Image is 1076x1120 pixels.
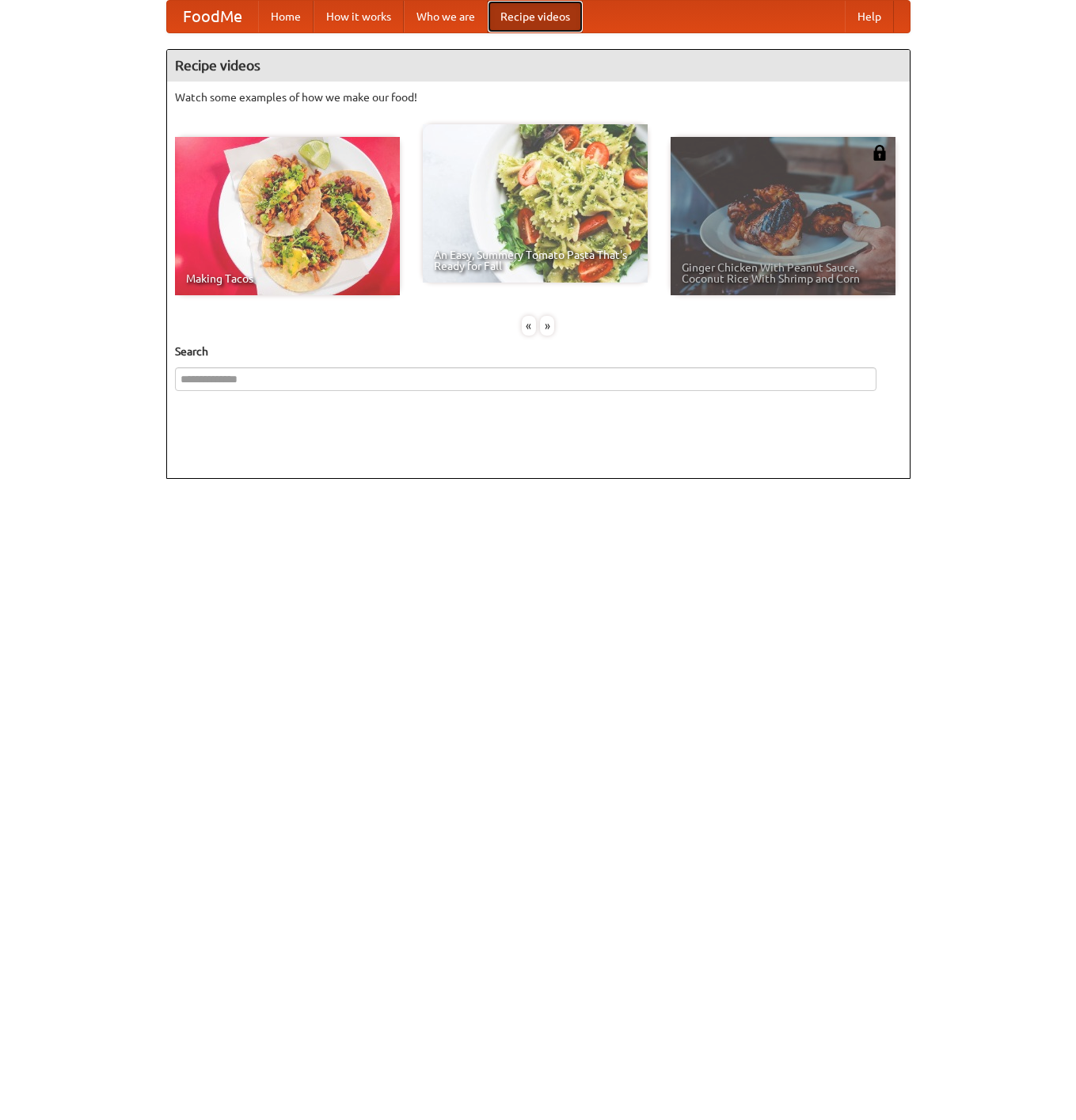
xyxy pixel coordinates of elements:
img: 483408.png [872,145,888,161]
span: Making Tacos [186,273,389,284]
a: Help [845,1,894,32]
a: Recipe videos [488,1,583,32]
a: Making Tacos [175,137,400,295]
a: FoodMe [167,1,258,32]
div: « [522,316,536,336]
a: Who we are [404,1,488,32]
h5: Search [175,344,902,359]
p: Watch some examples of how we make our food! [175,89,902,105]
a: Home [258,1,314,32]
div: » [540,316,554,336]
h4: Recipe videos [167,50,910,82]
a: An Easy, Summery Tomato Pasta That's Ready for Fall [423,124,648,283]
span: An Easy, Summery Tomato Pasta That's Ready for Fall [434,249,637,271]
a: How it works [314,1,404,32]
